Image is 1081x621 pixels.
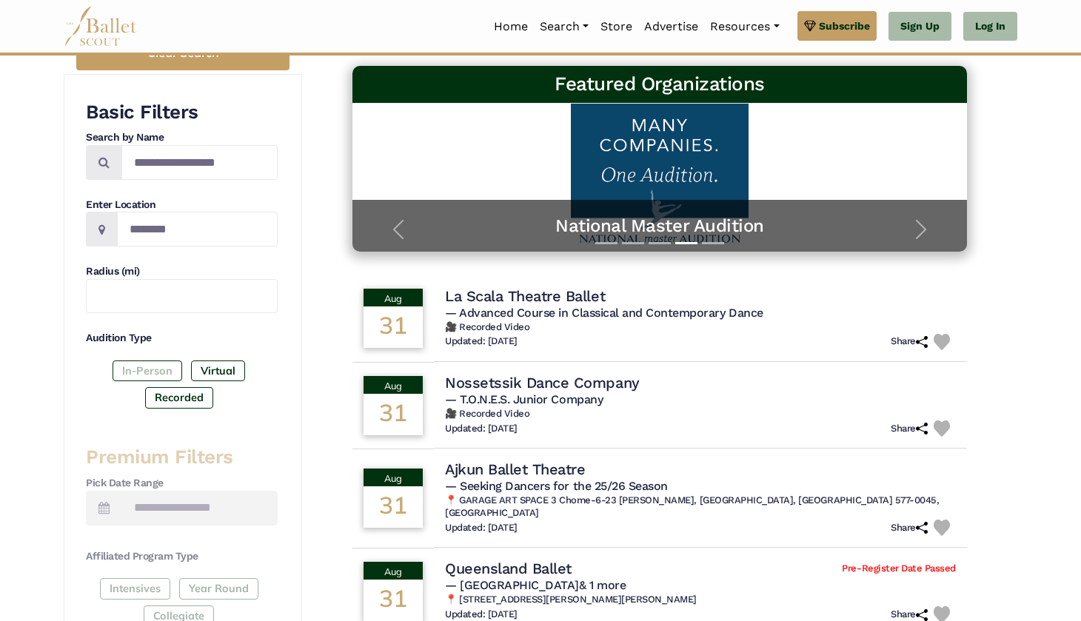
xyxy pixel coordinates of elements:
span: — T.O.N.E.S. Junior Company [445,392,603,406]
div: Aug [364,289,423,306]
h6: 📍 [STREET_ADDRESS][PERSON_NAME][PERSON_NAME] [445,594,956,606]
button: Slide 5 [702,235,724,252]
h4: Radius (mi) [86,264,278,279]
h4: Enter Location [86,198,278,212]
h4: Affiliated Program Type [86,549,278,564]
h3: Premium Filters [86,445,278,470]
label: Recorded [145,387,213,408]
h6: 🎥 Recorded Video [445,408,956,420]
a: Log In [963,12,1017,41]
h6: Share [891,423,928,435]
span: Subscribe [819,18,870,34]
h6: Updated: [DATE] [445,335,518,348]
a: Search [534,11,595,42]
h6: 📍 GARAGE ART SPACE 3 Chome-6-23 [PERSON_NAME], [GEOGRAPHIC_DATA], [GEOGRAPHIC_DATA] 577-0045, [GE... [445,494,956,520]
h6: Share [891,335,928,348]
label: Virtual [191,360,245,381]
h3: Basic Filters [86,100,278,125]
div: Aug [364,469,423,486]
a: Advertise [638,11,704,42]
span: — Advanced Course in Classical and Contemporary Dance [445,306,763,320]
button: Slide 4 [675,235,697,252]
h4: Queensland Ballet [445,559,572,578]
button: Slide 1 [595,235,618,252]
a: National Master Audition [367,215,952,238]
h6: Updated: [DATE] [445,522,518,534]
h4: Ajkun Ballet Theatre [445,460,585,479]
a: Subscribe [797,11,877,41]
div: Aug [364,562,423,580]
div: 31 [364,306,423,348]
input: Location [117,212,278,246]
span: Pre-Register Date Passed [842,563,955,575]
div: Aug [364,376,423,394]
div: 31 [364,580,423,621]
button: Slide 2 [622,235,644,252]
label: In-Person [113,360,182,381]
a: Home [488,11,534,42]
img: gem.svg [804,18,816,34]
h4: Pick Date Range [86,476,278,491]
span: — Seeking Dancers for the 25/26 Season [445,479,668,493]
h6: 🎥 Recorded Video [445,321,956,334]
span: — [GEOGRAPHIC_DATA] [445,578,626,592]
div: 31 [364,394,423,435]
h6: Updated: [DATE] [445,608,518,621]
a: Sign Up [888,12,951,41]
h6: Share [891,522,928,534]
h4: Nossetssik Dance Company [445,373,639,392]
h4: Search by Name [86,130,278,145]
a: & 1 more [579,578,626,592]
a: Resources [704,11,785,42]
div: 31 [364,486,423,528]
a: Store [595,11,638,42]
h6: Updated: [DATE] [445,423,518,435]
h6: Share [891,608,928,621]
h3: Featured Organizations [364,72,955,97]
h4: La Scala Theatre Ballet [445,286,605,306]
button: Slide 3 [649,235,671,252]
h4: Audition Type [86,331,278,346]
input: Search by names... [121,145,278,180]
